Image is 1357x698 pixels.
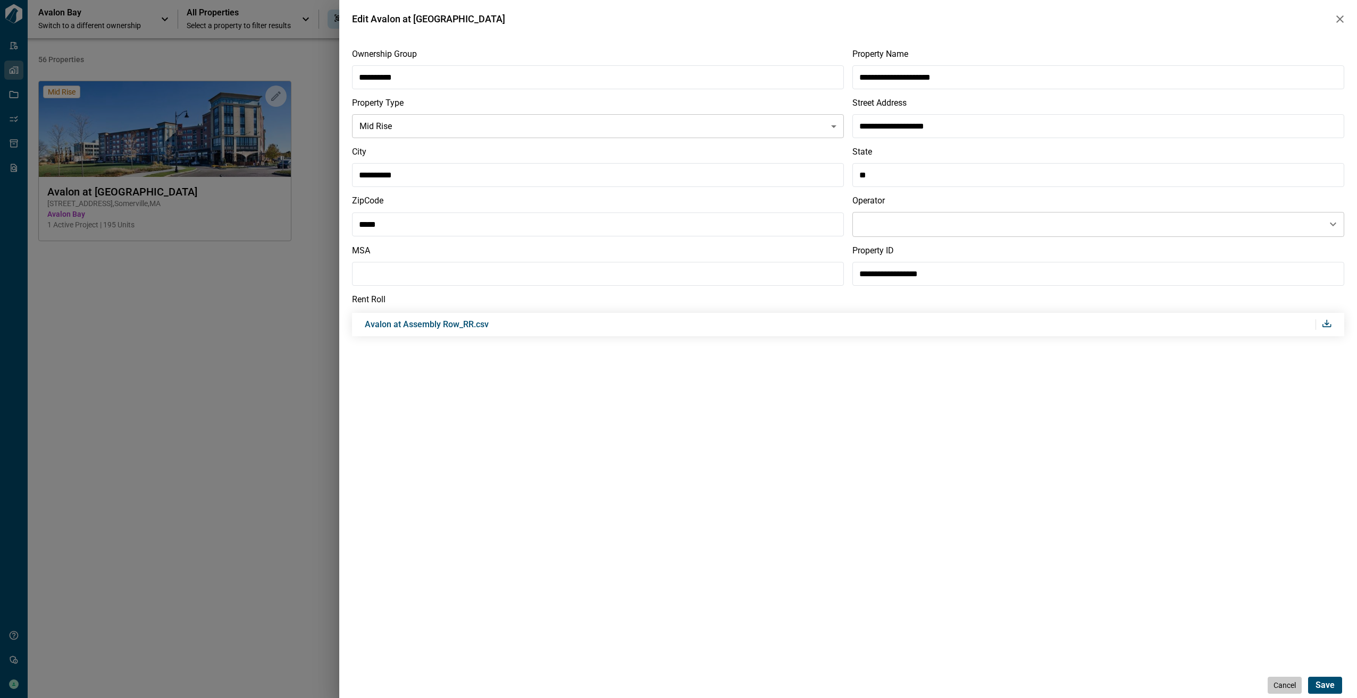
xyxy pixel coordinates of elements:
[352,195,844,206] span: ZipCode
[352,112,844,141] div: Mid Rise
[365,319,489,329] span: Avalon at Assembly Row_RR.csv
[352,294,1344,304] span: Rent Roll
[352,245,844,256] span: MSA
[1274,680,1296,691] span: Cancel
[852,98,1344,108] span: Street Address
[852,49,1344,59] span: Property Name
[1268,677,1302,694] button: Cancel
[352,49,844,59] span: Ownership Group
[1308,677,1342,694] button: Save
[852,245,1344,256] span: Property ID
[852,195,1344,206] span: Operator
[1326,217,1341,232] button: Open
[852,147,1344,157] span: State
[352,14,505,24] span: Edit Avalon at [GEOGRAPHIC_DATA]
[1316,680,1335,691] span: Save
[352,147,844,157] span: City
[352,98,844,108] span: Property Type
